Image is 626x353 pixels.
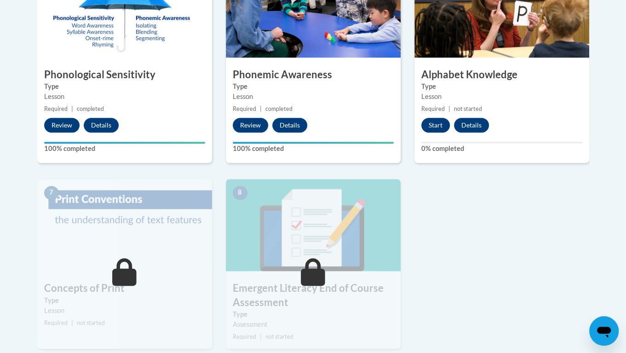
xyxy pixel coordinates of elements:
[77,105,104,112] span: completed
[233,118,268,133] button: Review
[226,179,401,271] img: Course Image
[44,295,205,306] label: Type
[421,118,450,133] button: Start
[44,118,80,133] button: Review
[44,105,68,112] span: Required
[44,319,68,326] span: Required
[233,186,247,200] span: 8
[71,105,73,112] span: |
[454,105,482,112] span: not started
[233,309,394,319] label: Type
[233,92,394,102] div: Lesson
[233,142,394,144] div: Your progress
[260,105,262,112] span: |
[421,92,582,102] div: Lesson
[448,105,450,112] span: |
[77,319,105,326] span: not started
[44,306,205,316] div: Lesson
[233,144,394,154] label: 100% completed
[260,333,262,340] span: |
[233,105,256,112] span: Required
[233,81,394,92] label: Type
[454,118,489,133] button: Details
[421,105,445,112] span: Required
[421,81,582,92] label: Type
[37,281,212,295] h3: Concepts of Print
[44,81,205,92] label: Type
[44,142,205,144] div: Your progress
[421,144,582,154] label: 0% completed
[233,333,256,340] span: Required
[44,186,59,200] span: 7
[37,68,212,82] h3: Phonological Sensitivity
[265,333,293,340] span: not started
[44,144,205,154] label: 100% completed
[37,179,212,271] img: Course Image
[272,118,307,133] button: Details
[226,68,401,82] h3: Phonemic Awareness
[71,319,73,326] span: |
[44,92,205,102] div: Lesson
[265,105,293,112] span: completed
[589,316,619,346] iframe: Button to launch messaging window
[84,118,119,133] button: Details
[233,319,394,330] div: Assessment
[414,68,589,82] h3: Alphabet Knowledge
[226,281,401,310] h3: Emergent Literacy End of Course Assessment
